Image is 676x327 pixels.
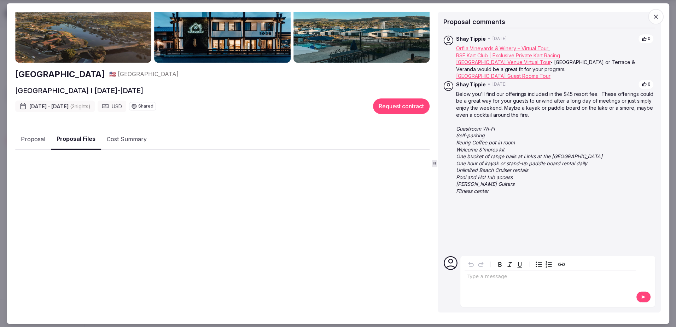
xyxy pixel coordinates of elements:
[109,71,116,78] span: 🇺🇸
[15,68,105,80] a: [GEOGRAPHIC_DATA]
[544,259,554,269] button: Numbered list
[638,80,654,89] button: 0
[456,174,513,180] em: Pool and Hot tub access
[456,181,514,187] em: [PERSON_NAME] Guitars
[109,70,116,78] button: 🇺🇸
[493,81,507,87] span: [DATE]
[456,147,505,153] em: Welcome S’mores kit
[648,81,651,87] span: 0
[456,133,485,139] em: Self-parking
[456,160,587,166] em: One hour of kayak or stand-up paddle board rental daily
[488,81,490,87] span: •
[70,103,91,109] span: ( 2 night s )
[456,45,548,51] a: Orfila Vineyards & Winery – Virtual Tour
[456,35,486,42] span: Shay Tippie
[15,86,143,96] h2: [GEOGRAPHIC_DATA] I [DATE]-[DATE]
[101,129,152,150] button: Cost Summary
[456,52,560,58] a: RSF Kart Club | Exclusive Private Kart Racing
[515,259,525,269] button: Underline
[456,91,654,118] p: Below you'll find our offerings included in the $45 resort fee. These offerings could be a great ...
[556,259,566,269] button: Create link
[456,167,528,173] em: Unlimited Beach Cruiser rentals
[456,139,515,145] em: Keurig Coffee pot in room
[456,81,486,88] span: Shay Tippie
[465,270,636,285] div: editable markdown
[495,259,505,269] button: Bold
[493,36,507,42] span: [DATE]
[456,59,550,65] a: [GEOGRAPHIC_DATA] Venue Virtual Tour
[118,70,179,78] span: [GEOGRAPHIC_DATA]
[456,153,602,159] em: One bucket of range balls at Links at the [GEOGRAPHIC_DATA]
[98,101,126,112] div: USD
[488,36,490,42] span: •
[534,259,554,269] div: toggle group
[456,188,489,194] em: Fitness center
[648,36,651,42] span: 0
[638,34,654,44] button: 0
[456,73,550,79] a: [GEOGRAPHIC_DATA] Guest Rooms Tour
[443,18,505,25] span: Proposal comments
[456,126,495,132] em: Guestroom Wi-Fi
[534,259,544,269] button: Bulleted list
[51,129,101,150] button: Proposal Files
[29,103,91,110] span: [DATE] - [DATE]
[138,104,153,109] span: Shared
[15,129,51,150] button: Proposal
[373,99,430,114] button: Request contract
[456,59,654,73] p: - [GEOGRAPHIC_DATA] or Terrace & Veranda would be a great fit for your program.
[505,259,515,269] button: Italic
